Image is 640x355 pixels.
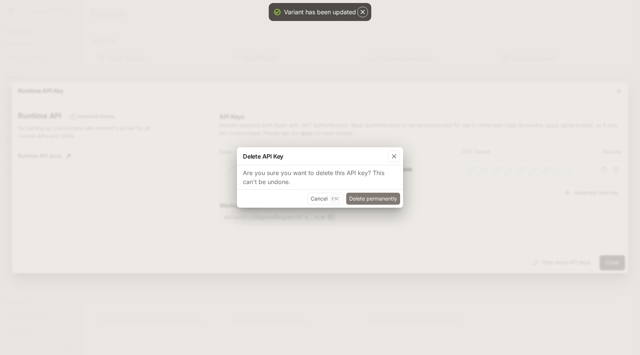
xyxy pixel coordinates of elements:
[307,193,343,205] button: CancelEsc
[243,152,283,161] p: Delete API Key
[330,195,340,203] p: Esc
[243,168,397,186] p: Are you sure you want to delete this API key? This can't be undone.
[284,7,356,16] div: Variant has been updated
[346,193,400,205] button: Delete permanently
